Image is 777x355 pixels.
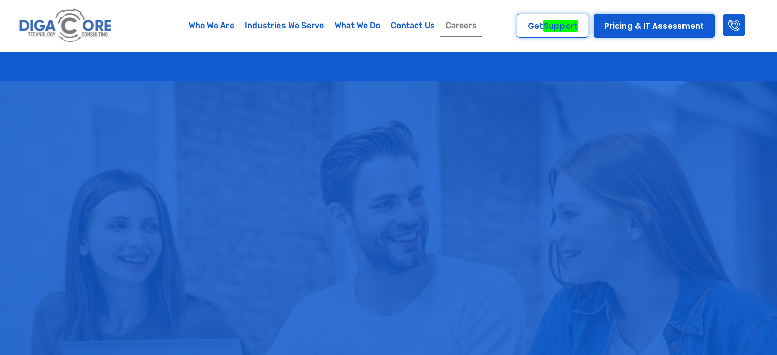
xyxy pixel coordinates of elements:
nav: Menu [156,14,509,37]
span: Get [528,22,578,30]
a: GetSupport [517,14,588,38]
a: Who We Are [183,14,240,37]
a: What We Do [329,14,386,37]
a: Pricing & IT Assessment [594,14,715,38]
a: Careers [440,14,482,37]
a: Industries We Serve [240,14,329,37]
img: Digacore logo 1 [17,5,115,46]
span: Pricing & IT Assessment [604,22,704,30]
em: Support [543,20,578,32]
a: Contact Us [386,14,440,37]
